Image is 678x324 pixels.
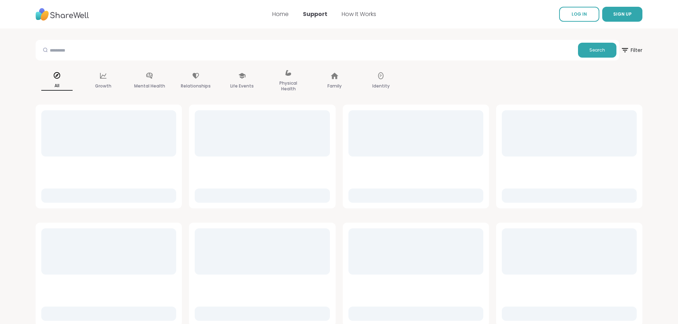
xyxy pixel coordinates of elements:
[273,79,304,93] p: Physical Health
[181,82,211,90] p: Relationships
[621,40,642,60] button: Filter
[602,7,642,22] button: SIGN UP
[303,10,327,18] a: Support
[342,10,376,18] a: How It Works
[621,42,642,59] span: Filter
[572,11,587,17] span: LOG IN
[272,10,289,18] a: Home
[613,11,632,17] span: SIGN UP
[578,43,616,58] button: Search
[41,81,73,91] p: All
[36,5,89,24] img: ShareWell Nav Logo
[327,82,342,90] p: Family
[134,82,165,90] p: Mental Health
[95,82,111,90] p: Growth
[589,47,605,53] span: Search
[372,82,390,90] p: Identity
[230,82,254,90] p: Life Events
[559,7,599,22] a: LOG IN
